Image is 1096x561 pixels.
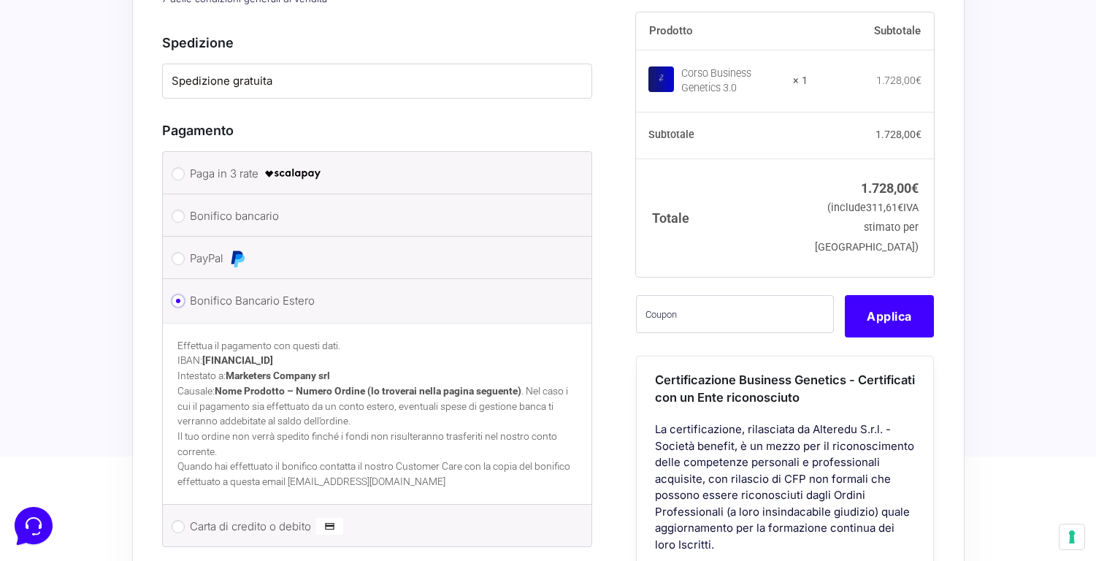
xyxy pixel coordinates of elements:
[95,131,215,143] span: Inizia una conversazione
[177,429,578,459] p: Il tuo ordine non verrà spedito finché i fondi non risulteranno trasferiti nel nostro conto corre...
[916,129,921,140] span: €
[793,74,808,88] strong: × 1
[636,112,808,159] th: Subtotale
[636,294,834,332] input: Coupon
[12,504,55,548] iframe: Customerly Messenger Launcher
[23,181,114,193] span: Trova una risposta
[190,516,560,538] label: Carta di credito o debito
[866,202,903,214] span: 311,61
[875,129,921,140] bdi: 1.728,00
[876,75,921,86] bdi: 1.728,00
[190,248,560,270] label: PayPal
[177,338,578,429] p: Effettua il pagamento con questi dati. IBAN: Intestato a: Causale: . Nel caso i cui il pagamento ...
[911,180,919,196] span: €
[845,294,934,337] button: Applica
[897,202,903,214] span: €
[264,165,322,183] img: scalapay-logo-black.png
[202,354,273,366] strong: [FINANCIAL_ID]
[44,447,69,460] p: Home
[229,250,246,267] img: PayPal
[23,58,124,70] span: Le tue conversazioni
[101,427,191,460] button: Messaggi
[225,447,246,460] p: Aiuto
[916,75,921,86] span: €
[70,82,99,111] img: dark
[126,447,166,460] p: Messaggi
[33,213,239,227] input: Cerca un articolo...
[655,372,915,405] span: Certificazione Business Genetics - Certificati con un Ente riconosciuto
[23,82,53,111] img: dark
[23,123,269,152] button: Inizia una conversazione
[681,66,783,96] div: Corso Business Genetics 3.0
[636,11,934,31] h3: Il tuo ordine
[815,202,919,253] small: (include IVA stimato per [GEOGRAPHIC_DATA])
[47,82,76,111] img: dark
[191,427,280,460] button: Aiuto
[190,290,560,312] label: Bonifico Bancario Estero
[190,205,560,227] label: Bonifico bancario
[190,163,560,185] label: Paga in 3 rate
[808,12,935,50] th: Subtotale
[316,518,343,535] img: Carta di credito o debito
[12,427,101,460] button: Home
[861,180,919,196] bdi: 1.728,00
[636,159,808,276] th: Totale
[648,66,674,92] img: Corso Business Genetics 3.0
[172,73,583,90] label: Spedizione gratuita
[177,459,578,489] p: Quando hai effettuato il bonifico contatta il nostro Customer Care con la copia del bonifico effe...
[636,12,808,50] th: Prodotto
[215,385,521,397] strong: Nome Prodotto – Numero Ordine (lo troverai nella pagina seguente)
[156,181,269,193] a: Apri Centro Assistenza
[162,121,593,140] h3: Pagamento
[162,33,593,53] h3: Spedizione
[12,12,245,35] h2: Ciao da Marketers 👋
[226,370,330,381] strong: Marketers Company srl
[1059,524,1084,549] button: Le tue preferenze relative al consenso per le tecnologie di tracciamento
